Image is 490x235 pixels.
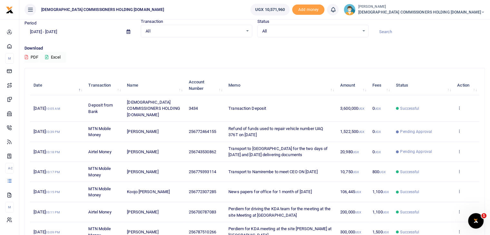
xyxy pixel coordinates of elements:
[369,75,392,95] th: Fees: activate to sort column ascending
[127,210,158,214] span: [PERSON_NAME]
[189,129,216,134] span: 256772464155
[185,75,225,95] th: Account Number: activate to sort column ascending
[88,149,111,154] span: Airtel Money
[340,210,361,214] span: 200,000
[382,190,389,194] small: UGX
[355,211,361,214] small: UGX
[39,7,167,13] span: [DEMOGRAPHIC_DATA] COMMISSIONERS HOLDING [DOMAIN_NAME]
[228,126,323,137] span: Refund of funds used to repair vehicle number UAQ 376T on [DATE]
[5,202,14,212] li: M
[40,52,66,63] button: Excel
[225,75,337,95] th: Memo: activate to sort column ascending
[358,130,364,134] small: UGX
[189,149,216,154] span: 256743530862
[46,230,60,234] small: 03:09 PM
[292,5,324,15] li: Toup your wallet
[34,169,60,174] span: [DATE]
[372,230,389,234] span: 1,500
[228,106,266,111] span: Transaction Deposit
[88,103,112,114] span: Deposit from Bank
[481,213,486,218] span: 1
[127,189,170,194] span: Koojo [PERSON_NAME]
[123,75,185,95] th: Name: activate to sort column ascending
[355,230,361,234] small: UGX
[228,189,312,194] span: News papers for office for 1 month of [DATE]
[340,230,361,234] span: 300,000
[400,229,419,235] span: Successful
[88,166,111,177] span: MTN Mobile Money
[88,126,111,137] span: MTN Mobile Money
[400,149,432,155] span: Pending Approval
[127,100,180,117] span: [DEMOGRAPHIC_DATA] COMMISSIONERS HOLDING [DOMAIN_NAME]
[340,129,364,134] span: 1,522,500
[400,129,432,135] span: Pending Approval
[46,170,60,174] small: 03:17 PM
[400,169,419,175] span: Successful
[24,20,36,26] label: Period
[24,52,39,63] button: PDF
[340,106,364,111] span: 3,600,000
[189,210,216,214] span: 256700787083
[46,190,60,194] small: 03:15 PM
[468,213,484,229] iframe: Intercom live chat
[375,130,381,134] small: UGX
[400,209,419,215] span: Successful
[344,4,355,15] img: profile-user
[382,211,389,214] small: UGX
[34,129,60,134] span: [DATE]
[337,75,369,95] th: Amount: activate to sort column ascending
[46,107,60,110] small: 10:05 AM
[292,7,324,12] a: Add money
[375,107,381,110] small: UGX
[127,169,158,174] span: [PERSON_NAME]
[340,169,359,174] span: 10,750
[127,230,158,234] span: [PERSON_NAME]
[189,106,198,111] span: 3434
[30,75,85,95] th: Date: activate to sort column descending
[141,18,163,25] label: Transaction
[372,169,386,174] span: 800
[34,106,60,111] span: [DATE]
[5,53,14,64] li: M
[146,28,243,34] span: All
[6,7,14,12] a: logo-small logo-large logo-large
[372,106,381,111] span: 0
[358,4,485,10] small: [PERSON_NAME]
[250,4,290,15] a: UGX 10,571,960
[228,169,317,174] span: Transport to Namirembe to meet CEO ON [DATE]
[189,189,216,194] span: 256772307285
[88,186,111,198] span: MTN Mobile Money
[88,210,111,214] span: Airtel Money
[228,206,331,218] span: Perdiem for driving the KDA team for the meeting at the site Meeting at [GEOGRAPHIC_DATA]
[24,45,485,52] p: Download
[344,4,485,15] a: profile-user [PERSON_NAME] [DEMOGRAPHIC_DATA] COMMISSIONERS HOLDING [DOMAIN_NAME]
[24,26,121,37] input: select period
[6,6,14,14] img: logo-small
[248,4,292,15] li: Wallet ballance
[340,189,361,194] span: 106,445
[46,211,60,214] small: 03:11 PM
[372,149,381,154] span: 0
[34,189,60,194] span: [DATE]
[85,75,123,95] th: Transaction: activate to sort column ascending
[379,170,385,174] small: UGX
[34,210,60,214] span: [DATE]
[372,129,381,134] span: 0
[353,170,359,174] small: UGX
[400,106,419,111] span: Successful
[34,230,60,234] span: [DATE]
[5,163,14,174] li: Ac
[257,18,270,25] label: Status
[228,146,328,157] span: Transport to [GEOGRAPHIC_DATA] for the two days of [DATE] and [DATE] delivering documents
[292,5,324,15] span: Add money
[255,6,285,13] span: UGX 10,571,960
[46,130,60,134] small: 03:39 PM
[127,129,158,134] span: [PERSON_NAME]
[400,189,419,195] span: Successful
[34,149,60,154] span: [DATE]
[382,230,389,234] small: UGX
[189,169,216,174] span: 256779393114
[392,75,454,95] th: Status: activate to sort column ascending
[340,149,359,154] span: 20,980
[372,189,389,194] span: 1,100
